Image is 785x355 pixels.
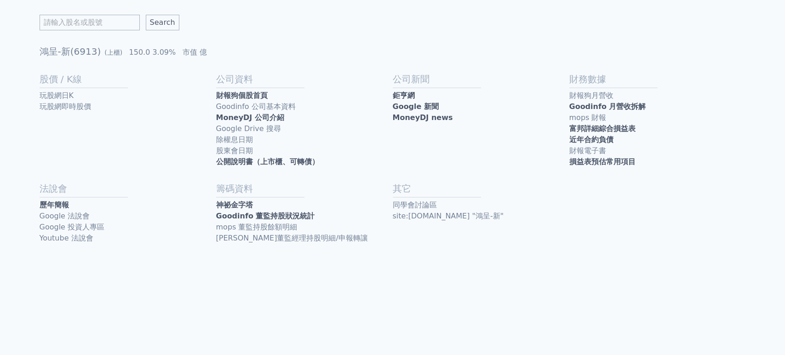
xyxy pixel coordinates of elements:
span: 150.0 3.09% [129,48,176,57]
a: 近年合約負債 [569,134,746,145]
input: 請輸入股名或股號 [40,15,140,30]
a: mops 董監持股餘額明細 [216,222,393,233]
a: site:[DOMAIN_NAME] "鴻呈-新" [393,211,569,222]
a: 鉅亨網 [393,90,569,101]
h2: 籌碼資料 [216,182,393,195]
a: Google 法說會 [40,211,216,222]
a: Goodinfo 月營收拆解 [569,101,746,112]
h1: 鴻呈-新(6913) [40,45,746,58]
a: [PERSON_NAME]董監經理持股明細/申報轉讓 [216,233,393,244]
a: 除權息日期 [216,134,393,145]
a: 富邦詳細綜合損益表 [569,123,746,134]
h2: 法說會 [40,182,216,195]
input: Search [146,15,179,30]
a: 財報狗月營收 [569,90,746,101]
a: Google Drive 搜尋 [216,123,393,134]
a: 損益表預估常用項目 [569,156,746,167]
a: 同學會討論區 [393,200,569,211]
span: (上櫃) [104,49,122,56]
a: 玩股網即時股價 [40,101,216,112]
a: Google 投資人專區 [40,222,216,233]
a: 財報狗個股首頁 [216,90,393,101]
a: 神祕金字塔 [216,200,393,211]
h2: 財務數據 [569,73,746,86]
span: 市值 億 [183,48,207,57]
a: 財報電子書 [569,145,746,156]
a: Youtube 法說會 [40,233,216,244]
h2: 其它 [393,182,569,195]
a: mops 財報 [569,112,746,123]
a: MoneyDJ 公司介紹 [216,112,393,123]
h2: 公司資料 [216,73,393,86]
a: 歷年簡報 [40,200,216,211]
a: 玩股網日K [40,90,216,101]
a: Goodinfo 董監持股狀況統計 [216,211,393,222]
a: Google 新聞 [393,101,569,112]
h2: 公司新聞 [393,73,569,86]
a: Goodinfo 公司基本資料 [216,101,393,112]
a: 股東會日期 [216,145,393,156]
a: 公開說明書（上市櫃、可轉債） [216,156,393,167]
h2: 股價 / K線 [40,73,216,86]
a: MoneyDJ news [393,112,569,123]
